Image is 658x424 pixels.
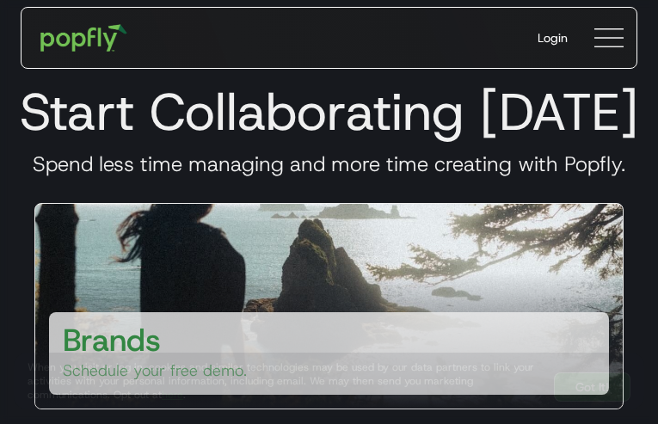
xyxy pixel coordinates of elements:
div: Login [538,29,568,46]
h3: Spend less time managing and more time creating with Popfly. [14,151,644,177]
a: here [162,388,183,402]
a: Got It! [554,372,630,402]
h3: Brands [63,319,161,360]
div: When you visit or log in, cookies and similar technologies may be used by our data partners to li... [28,360,540,402]
h1: Start Collaborating [DATE] [14,81,644,143]
a: home [28,12,139,64]
a: Login [524,15,581,60]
